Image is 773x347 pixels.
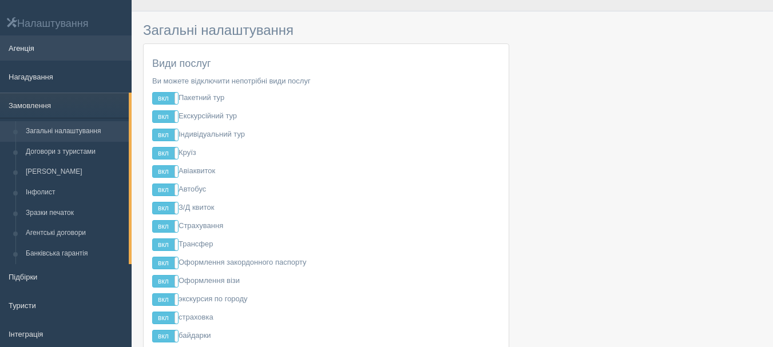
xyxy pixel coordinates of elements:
p: З/Д квиток [152,202,500,214]
p: Ви можете відключити непотрібні види послуг [152,75,500,86]
label: вкл [153,221,178,232]
p: Пакетний тур [152,92,500,105]
h3: Загальні налаштування [143,23,509,38]
label: вкл [153,111,178,122]
p: Оформлення візи [152,275,500,288]
label: вкл [153,202,178,214]
p: Автобус [152,184,500,196]
label: вкл [153,166,178,177]
label: вкл [153,129,178,141]
p: Круїз [152,147,500,159]
p: байдарки [152,330,500,342]
label: вкл [153,330,178,342]
p: Екскурсійний тур [152,110,500,123]
h4: Види послуг [152,58,500,70]
a: Агентські договори [21,223,129,244]
p: Трансфер [152,238,500,251]
label: вкл [153,239,178,250]
a: Договори з туристами [21,142,129,162]
p: Індивідуальний тур [152,129,500,141]
a: Зразки печаток [21,203,129,224]
p: Оформлення закордонного паспорту [152,257,500,269]
a: Інфолист [21,182,129,203]
p: Авіаквиток [152,165,500,178]
label: вкл [153,257,178,269]
label: вкл [153,294,178,305]
label: вкл [153,276,178,287]
a: Загальні налаштування [21,121,129,142]
p: страховка [152,312,500,324]
a: Банківська гарантія [21,244,129,264]
a: [PERSON_NAME] [21,162,129,182]
label: вкл [153,184,178,196]
label: вкл [153,312,178,324]
label: вкл [153,147,178,159]
p: экскурсия по городу [152,293,500,306]
label: вкл [153,93,178,104]
p: Страхування [152,220,500,233]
